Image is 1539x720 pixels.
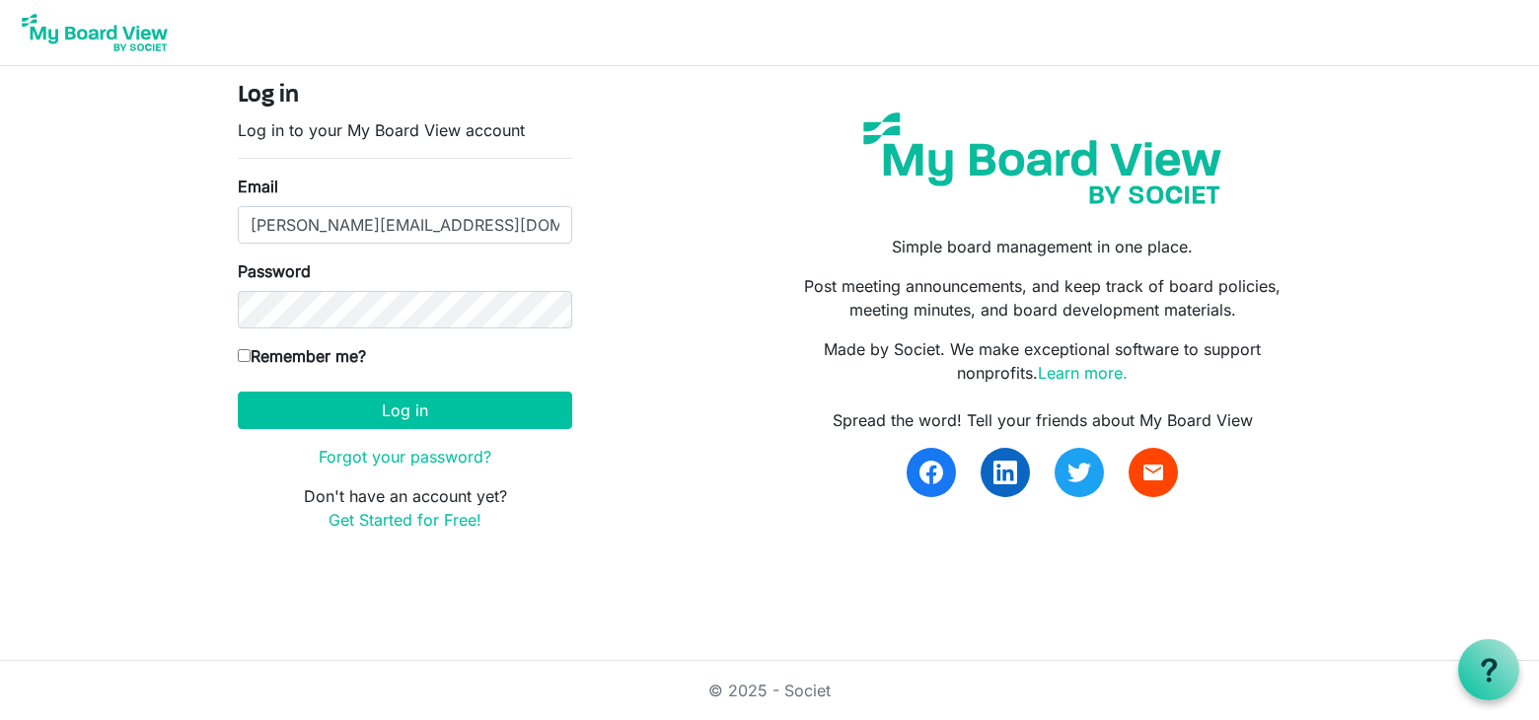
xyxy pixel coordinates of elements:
div: Spread the word! Tell your friends about My Board View [784,408,1301,432]
img: facebook.svg [919,461,943,484]
a: Get Started for Free! [329,510,481,530]
p: Log in to your My Board View account [238,118,572,142]
h4: Log in [238,82,572,110]
label: Email [238,175,278,198]
a: email [1129,448,1178,497]
p: Made by Societ. We make exceptional software to support nonprofits. [784,337,1301,385]
p: Don't have an account yet? [238,484,572,532]
a: Forgot your password? [319,447,491,467]
label: Password [238,259,311,283]
span: email [1141,461,1165,484]
p: Post meeting announcements, and keep track of board policies, meeting minutes, and board developm... [784,274,1301,322]
a: Learn more. [1038,363,1128,383]
input: Remember me? [238,349,251,362]
button: Log in [238,392,572,429]
img: linkedin.svg [993,461,1017,484]
img: My Board View Logo [16,8,174,57]
a: © 2025 - Societ [708,681,831,700]
p: Simple board management in one place. [784,235,1301,258]
img: my-board-view-societ.svg [848,98,1236,219]
label: Remember me? [238,344,366,368]
img: twitter.svg [1067,461,1091,484]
